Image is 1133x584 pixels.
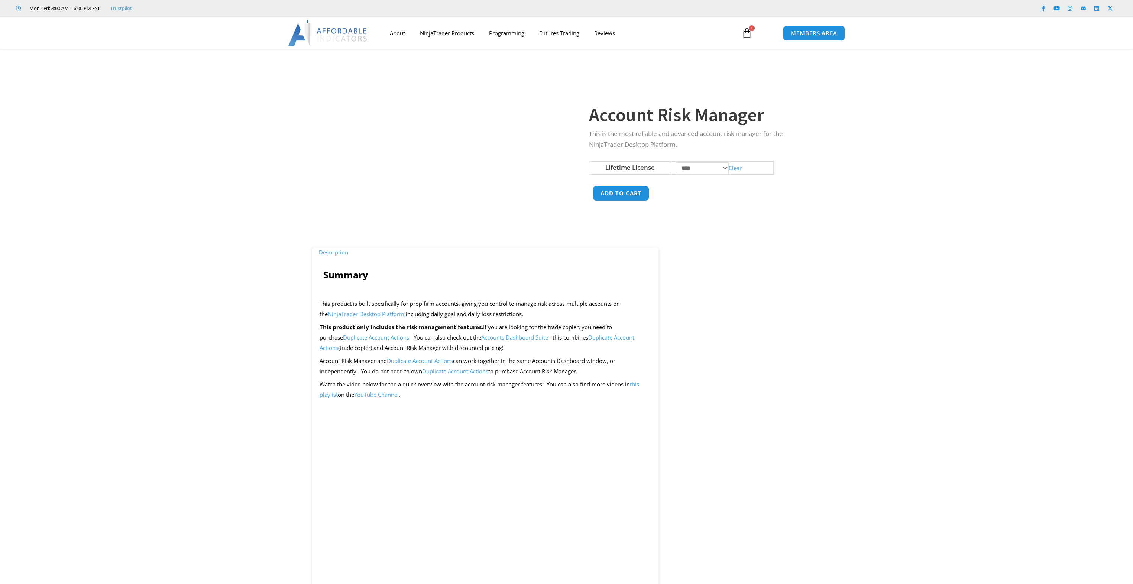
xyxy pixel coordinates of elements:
[354,391,399,398] a: YouTube Channel
[382,25,733,42] nav: Menu
[343,334,409,341] a: Duplicate Account Actions
[749,25,755,31] span: 1
[323,269,648,280] h4: Summary
[587,25,622,42] a: Reviews
[320,379,651,400] p: Watch the video below for the a quick overview with the account risk manager features! You can al...
[481,334,548,341] a: Accounts Dashboard Suite
[110,4,132,13] a: Trustpilot
[422,367,488,375] a: Duplicate Account Actions
[783,26,845,41] a: MEMBERS AREA
[593,186,649,201] button: Add to cart
[320,299,651,319] p: This product is built specifically for prop firm accounts, giving you control to manage risk acro...
[27,4,100,13] span: Mon - Fri: 8:00 AM – 6:00 PM EST
[412,25,482,42] a: NinjaTrader Products
[589,129,806,150] p: This is the most reliable and advanced account risk manager for the NinjaTrader Desktop Platform.
[731,22,763,44] a: 1
[605,163,655,172] label: Lifetime License
[589,102,806,128] h1: Account Risk Manager
[382,25,412,42] a: About
[387,357,453,364] a: Duplicate Account Actions
[320,322,651,353] p: If you are looking for the trade copier, you need to purchase . You can also check out the – this...
[320,323,483,331] strong: This product only includes the risk management features.
[482,25,532,42] a: Programming
[288,20,368,46] img: LogoAI | Affordable Indicators – NinjaTrader
[328,310,406,318] a: NinjaTrader Desktop Platform,
[791,30,837,36] span: MEMBERS AREA
[532,25,587,42] a: Futures Trading
[320,334,634,351] a: Duplicate Account Actions
[320,356,651,377] p: Account Risk Manager and can work together in the same Accounts Dashboard window, or independentl...
[312,244,355,260] a: Description
[729,164,742,171] a: Clear options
